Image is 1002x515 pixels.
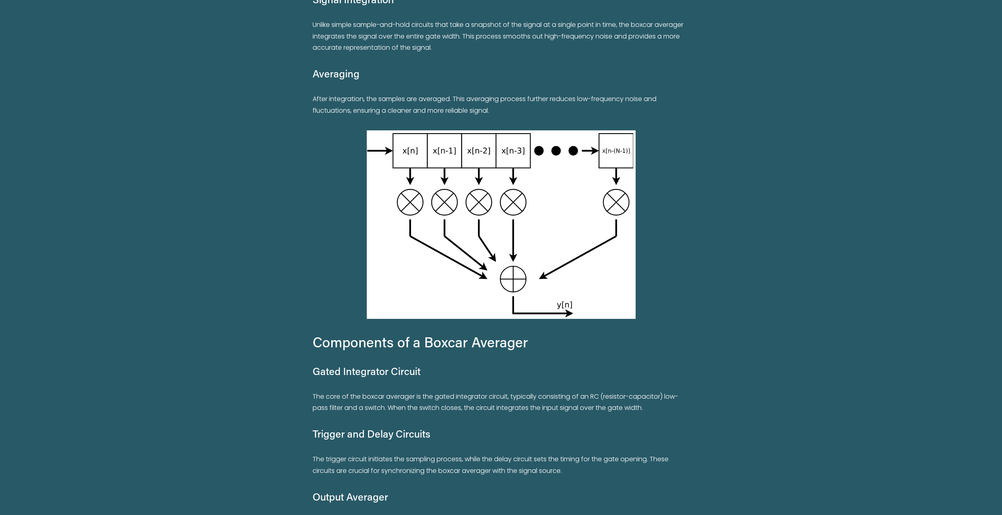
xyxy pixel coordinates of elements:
p: After integration, the samples are averaged. This averaging process further reduces low-frequency... [313,93,689,117]
p: The core of the boxcar averager is the gated integrator circuit, typically consisting of an RC (r... [313,391,689,414]
h4: Trigger and Delay Circuits [313,427,689,441]
h4: Gated Integrator Circuit [313,364,689,378]
h4: Averaging [313,67,689,81]
h3: Components of a Boxcar Averager [313,333,689,351]
p: The trigger circuit initiates the sampling process, while the delay circuit sets the timing for t... [313,454,689,477]
p: Unlike simple sample-and-hold circuits that take a snapshot of the signal at a single point in ti... [313,19,689,54]
h4: Output Averager [313,490,689,504]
